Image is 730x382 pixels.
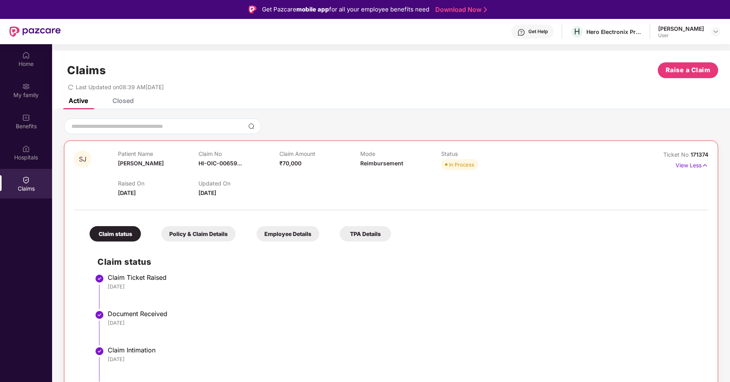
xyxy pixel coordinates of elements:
[118,160,164,167] span: [PERSON_NAME]
[248,123,255,129] img: svg+xml;base64,PHN2ZyBpZD0iU2VhcmNoLTMyeDMyIiB4bWxucz0iaHR0cDovL3d3dy53My5vcmcvMjAwMC9zdmciIHdpZH...
[249,6,256,13] img: Logo
[435,6,485,14] a: Download Now
[574,27,580,36] span: H
[69,97,88,105] div: Active
[108,273,700,281] div: Claim Ticket Raised
[441,150,522,157] p: Status
[112,97,134,105] div: Closed
[296,6,329,13] strong: mobile app
[90,226,141,242] div: Claim status
[161,226,236,242] div: Policy & Claim Details
[702,161,708,170] img: svg+xml;base64,PHN2ZyB4bWxucz0iaHR0cDovL3d3dy53My5vcmcvMjAwMC9zdmciIHdpZHRoPSIxNyIgaGVpZ2h0PSIxNy...
[76,84,164,90] span: Last Updated on 08:39 AM[DATE]
[22,51,30,59] img: svg+xml;base64,PHN2ZyBpZD0iSG9tZSIgeG1sbnM9Imh0dHA6Ly93d3cudzMub3JnLzIwMDAvc3ZnIiB3aWR0aD0iMjAiIG...
[279,150,360,157] p: Claim Amount
[666,65,711,75] span: Raise a Claim
[108,346,700,354] div: Claim Intimation
[95,274,104,283] img: svg+xml;base64,PHN2ZyBpZD0iU3RlcC1Eb25lLTMyeDMyIiB4bWxucz0iaHR0cDovL3d3dy53My5vcmcvMjAwMC9zdmciIH...
[198,180,279,187] p: Updated On
[279,160,301,167] span: ₹70,000
[198,150,279,157] p: Claim No
[9,26,61,37] img: New Pazcare Logo
[528,28,548,35] div: Get Help
[586,28,642,36] div: Hero Electronix Private Limited
[95,310,104,320] img: svg+xml;base64,PHN2ZyBpZD0iU3RlcC1Eb25lLTMyeDMyIiB4bWxucz0iaHR0cDovL3d3dy53My5vcmcvMjAwMC9zdmciIH...
[691,151,708,158] span: 171374
[22,82,30,90] img: svg+xml;base64,PHN2ZyB3aWR0aD0iMjAiIGhlaWdodD0iMjAiIHZpZXdCb3g9IjAgMCAyMCAyMCIgZmlsbD0ibm9uZSIgeG...
[68,84,73,90] span: redo
[108,319,700,326] div: [DATE]
[658,32,704,39] div: User
[676,159,708,170] p: View Less
[22,114,30,122] img: svg+xml;base64,PHN2ZyBpZD0iQmVuZWZpdHMiIHhtbG5zPSJodHRwOi8vd3d3LnczLm9yZy8yMDAwL3N2ZyIgd2lkdGg9Ij...
[360,160,403,167] span: Reimbursement
[22,145,30,153] img: svg+xml;base64,PHN2ZyBpZD0iSG9zcGl0YWxzIiB4bWxucz0iaHR0cDovL3d3dy53My5vcmcvMjAwMC9zdmciIHdpZHRoPS...
[95,346,104,356] img: svg+xml;base64,PHN2ZyBpZD0iU3RlcC1Eb25lLTMyeDMyIiB4bWxucz0iaHR0cDovL3d3dy53My5vcmcvMjAwMC9zdmciIH...
[118,180,199,187] p: Raised On
[658,62,718,78] button: Raise a Claim
[108,356,700,363] div: [DATE]
[517,28,525,36] img: svg+xml;base64,PHN2ZyBpZD0iSGVscC0zMngzMiIgeG1sbnM9Imh0dHA6Ly93d3cudzMub3JnLzIwMDAvc3ZnIiB3aWR0aD...
[484,6,487,14] img: Stroke
[67,64,106,77] h1: Claims
[108,310,700,318] div: Document Received
[198,160,242,167] span: HI-OIC-00659...
[108,283,700,290] div: [DATE]
[340,226,391,242] div: TPA Details
[198,189,216,196] span: [DATE]
[658,25,704,32] div: [PERSON_NAME]
[79,156,86,163] span: SJ
[118,189,136,196] span: [DATE]
[118,150,199,157] p: Patient Name
[97,255,700,268] h2: Claim status
[663,151,691,158] span: Ticket No
[22,176,30,184] img: svg+xml;base64,PHN2ZyBpZD0iQ2xhaW0iIHhtbG5zPSJodHRwOi8vd3d3LnczLm9yZy8yMDAwL3N2ZyIgd2lkdGg9IjIwIi...
[360,150,441,157] p: Mode
[256,226,319,242] div: Employee Details
[449,161,474,169] div: In Process
[262,5,429,14] div: Get Pazcare for all your employee benefits need
[713,28,719,35] img: svg+xml;base64,PHN2ZyBpZD0iRHJvcGRvd24tMzJ4MzIiIHhtbG5zPSJodHRwOi8vd3d3LnczLm9yZy8yMDAwL3N2ZyIgd2...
